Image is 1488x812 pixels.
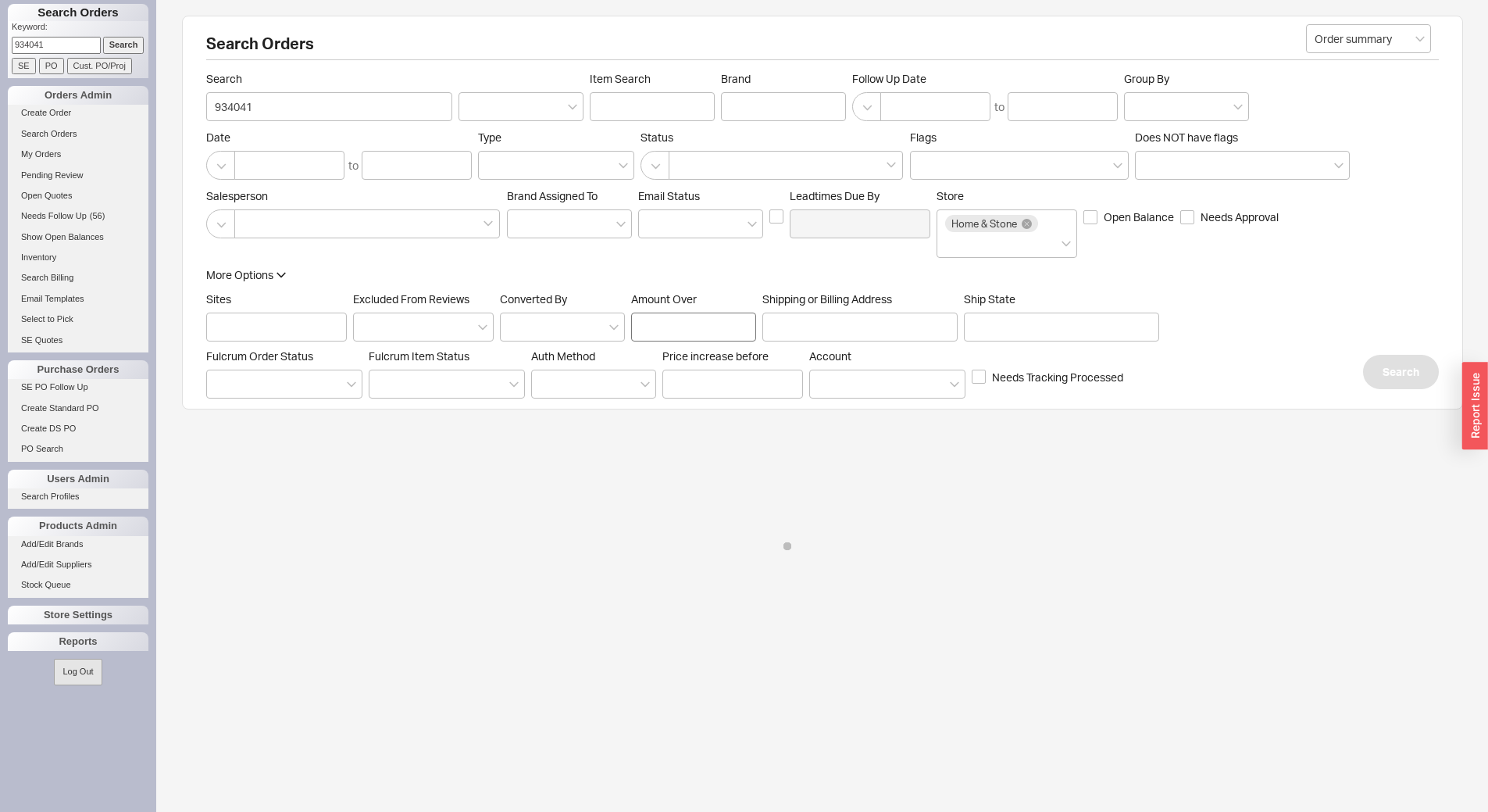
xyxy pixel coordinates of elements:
input: Fulcrum Item Status [377,375,388,393]
span: Brand Assigned To [507,189,598,202]
input: Fulcrum Order Status [215,375,226,393]
a: Add/Edit Brands [8,536,148,553]
span: Salesperson [206,189,501,203]
a: Create Standard PO [8,400,148,417]
span: Item Search [590,72,715,86]
a: Search Orders [8,126,148,142]
input: Store [945,234,956,252]
span: Group By [1124,72,1169,85]
span: Type [478,131,501,144]
button: Search [1363,355,1439,389]
input: Needs Approval [1180,210,1194,224]
span: Shipping or Billing Address [762,292,958,306]
span: Date [206,131,472,145]
input: Flags [919,156,930,174]
span: Fulcrum Item Status [369,349,469,363]
svg: open menu [478,324,487,331]
span: Amount Over [631,292,756,306]
a: My Orders [8,146,148,163]
a: Search Profiles [8,488,148,505]
a: Stock Queue [8,577,148,593]
div: Products Admin [8,517,148,535]
span: Price increase before [662,349,803,363]
svg: open menu [616,221,626,227]
span: Excluded From Reviews [353,292,469,306]
div: to [348,158,359,173]
input: Does NOT have flags [1144,156,1154,174]
a: Show Open Balances [8,229,148,245]
span: Leadtimes Due By [790,189,930,203]
div: Purchase Orders [8,360,148,379]
span: Needs Follow Up [21,211,87,220]
input: Item Search [590,92,715,121]
a: Inventory [8,249,148,266]
span: Auth Method [531,349,595,363]
input: Needs Tracking Processed [972,370,986,384]
span: Brand [721,72,751,85]
span: Open Balance [1104,209,1174,225]
a: SE PO Follow Up [8,379,148,395]
button: Log Out [54,659,102,685]
input: Auth Method [540,375,551,393]
svg: open menu [748,221,757,227]
input: Open Balance [1083,210,1097,224]
span: Pending Review [21,170,84,180]
span: Search [206,72,452,86]
svg: open menu [568,104,577,110]
input: Cust. PO/Proj [67,58,132,74]
a: Create Order [8,105,148,121]
span: Flags [910,131,937,144]
input: PO [39,58,64,74]
span: Search [1383,363,1419,381]
span: Ship State [964,292,1015,306]
button: More Options [206,267,286,283]
span: Status [641,131,904,145]
a: Open Quotes [8,188,148,204]
svg: open menu [1415,36,1425,42]
div: Users Admin [8,470,148,488]
h2: Search Orders [206,36,1439,60]
svg: open menu [609,324,619,331]
span: Home & Stone [951,218,1017,229]
div: Reports [8,632,148,651]
input: SE [12,58,36,74]
span: Account [809,349,851,363]
p: Keyword: [12,21,148,37]
a: Add/Edit Suppliers [8,556,148,573]
div: to [994,99,1004,115]
span: Converted By [500,292,567,306]
input: Search [206,92,452,121]
span: Em ​ ail Status [638,189,700,202]
div: Orders Admin [8,86,148,105]
a: Email Templates [8,291,148,307]
a: Create DS PO [8,420,148,437]
span: Fulcrum Order Status [206,349,313,363]
input: Select... [1306,24,1431,53]
span: Store [937,189,964,202]
input: Type [487,156,498,174]
a: Pending Review [8,167,148,184]
a: PO Search [8,441,148,457]
div: More Options [206,267,273,283]
input: Shipping or Billing Address [762,313,958,342]
span: Follow Up Date [852,72,1118,86]
a: SE Quotes [8,332,148,349]
a: Search Billing [8,270,148,286]
span: Does NOT have flags [1135,131,1238,144]
a: Select to Pick [8,311,148,327]
a: Needs Follow Up(56) [8,208,148,224]
span: ( 56 ) [90,211,105,220]
h1: Search Orders [8,4,148,21]
input: Search [103,37,145,53]
span: Needs Tracking Processed [992,370,1123,385]
svg: open menu [950,381,959,388]
input: Amount Over [631,313,756,342]
span: Sites [206,292,231,306]
svg: open menu [1233,104,1243,110]
div: Store Settings [8,606,148,624]
span: Needs Approval [1201,209,1279,225]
